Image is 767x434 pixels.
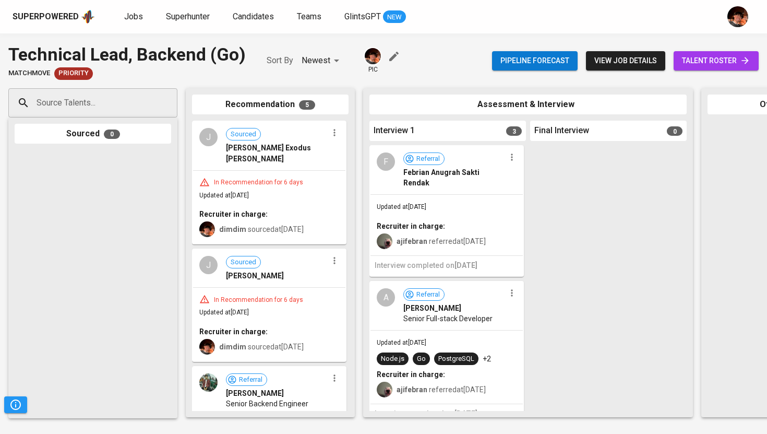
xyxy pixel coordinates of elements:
[199,192,249,199] span: Updated at [DATE]
[369,145,524,277] div: FReferralFebrian Anugrah Sakti RendakUpdated at[DATE]Recruiter in charge:ajifebran referredat[DAT...
[381,354,404,364] div: Node.js
[297,11,321,21] span: Teams
[377,153,395,171] div: F
[226,388,284,398] span: [PERSON_NAME]
[210,296,307,304] div: In Recommendation for 6 days
[302,54,330,67] p: Newest
[403,313,493,324] span: Senior Full-stack Developer
[377,222,445,230] b: Recruiter in charge:
[104,130,120,139] span: 0
[199,309,249,316] span: Updated at [DATE]
[377,288,395,307] div: A
[13,9,95,25] a: Superpoweredapp logo
[586,51,665,71] button: view job details
[403,303,461,313] span: [PERSON_NAME]
[375,260,519,272] h6: Interview completed on
[397,385,486,394] span: referred at [DATE]
[377,339,426,346] span: Updated at [DATE]
[226,271,284,281] span: [PERSON_NAME]
[412,154,444,164] span: Referral
[412,290,444,300] span: Referral
[377,203,426,210] span: Updated at [DATE]
[667,126,682,136] span: 0
[727,6,748,27] img: diemas@glints.com
[438,354,474,364] div: PostgreSQL
[417,354,426,364] div: Go
[199,210,268,218] b: Recruiter in charge:
[534,125,589,137] span: Final Interview
[235,375,267,385] span: Referral
[219,343,304,351] span: sourced at [DATE]
[81,9,95,25] img: app logo
[369,95,687,115] div: Assessment & Interview
[199,221,215,237] img: diemas@glints.com
[377,370,445,379] b: Recruiter in charge:
[682,54,750,67] span: talent roster
[397,385,427,394] b: ajifebran
[375,408,519,420] h6: Interview completed on
[483,354,491,364] p: +2
[124,11,143,21] span: Jobs
[377,233,392,249] img: aji.muda@glints.com
[54,68,93,78] span: Priority
[54,67,93,80] div: New Job received from Demand Team
[219,225,246,233] b: dimdim
[297,10,323,24] a: Teams
[8,68,50,78] span: MatchMove
[219,343,246,351] b: dimdim
[8,42,246,67] div: Technical Lead, Backend (Go)
[374,125,415,137] span: Interview 1
[166,10,212,24] a: Superhunter
[403,167,505,188] span: Febrian Anugrah Sakti Rendak
[344,11,381,21] span: GlintsGPT
[500,54,569,67] span: Pipeline forecast
[192,95,349,115] div: Recommendation
[594,54,657,67] span: view job details
[383,12,406,22] span: NEW
[377,382,392,397] img: aji.muda@glints.com
[199,373,218,392] img: b3c1ffa659bf2f5967a40d7ae4fd2c1e.jpeg
[454,409,477,418] span: [DATE]
[192,121,346,244] div: JSourced[PERSON_NAME] Exodus [PERSON_NAME]In Recommendation for 6 daysUpdated at[DATE]Recruiter i...
[233,11,274,21] span: Candidates
[674,51,759,71] a: talent roster
[199,128,218,146] div: J
[226,143,328,163] span: [PERSON_NAME] Exodus [PERSON_NAME]
[199,256,218,274] div: J
[172,102,174,104] button: Open
[364,47,382,74] div: pic
[4,396,27,413] button: Pipeline Triggers
[192,249,346,362] div: JSourced[PERSON_NAME]In Recommendation for 6 daysUpdated at[DATE]Recruiter in charge:dimdim sourc...
[226,398,308,409] span: Senior Backend Engineer
[454,261,477,269] span: [DATE]
[199,339,215,355] img: diemas@glints.com
[15,124,171,144] div: Sourced
[506,126,522,136] span: 3
[233,10,276,24] a: Candidates
[299,100,315,110] span: 5
[344,10,406,24] a: GlintsGPT NEW
[124,10,145,24] a: Jobs
[166,11,210,21] span: Superhunter
[369,281,524,425] div: AReferral[PERSON_NAME]Senior Full-stack DeveloperUpdated at[DATE]Node.jsGoPostgreSQL+2Recruiter i...
[302,51,343,71] div: Newest
[397,237,486,245] span: referred at [DATE]
[267,54,293,67] p: Sort By
[219,225,304,233] span: sourced at [DATE]
[492,51,578,71] button: Pipeline forecast
[210,178,307,187] div: In Recommendation for 6 days
[13,11,79,23] div: Superpowered
[365,48,381,64] img: diemas@glints.com
[226,130,260,139] span: Sourced
[397,237,427,245] b: ajifebran
[199,327,268,336] b: Recruiter in charge:
[226,257,260,267] span: Sourced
